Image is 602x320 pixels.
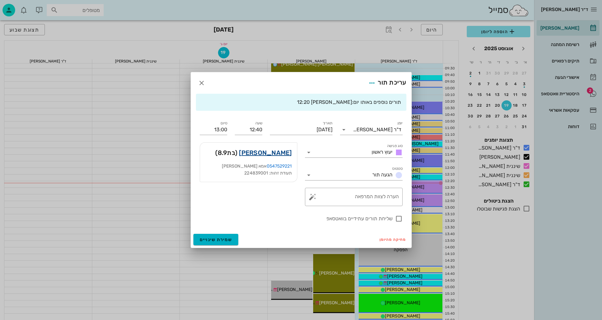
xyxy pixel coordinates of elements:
[267,163,292,169] a: 0547529221
[297,99,352,105] span: [PERSON_NAME] 12:20
[200,237,232,242] span: שמירת שינויים
[380,237,406,242] span: מחיקה מהיומן
[215,148,237,158] span: (בת )
[218,149,227,157] span: 8.9
[397,121,403,126] label: יומן
[340,125,403,135] div: יומןד"ר [PERSON_NAME]
[200,216,392,222] label: שליחת תורים עתידיים בוואטסאפ
[353,127,401,133] div: ד"ר [PERSON_NAME]
[305,170,403,180] div: סטטוסהגעה תור
[193,234,239,245] button: שמירת שינויים
[392,166,403,171] label: סטטוס
[255,121,262,126] label: שעה
[305,147,403,157] div: סוג פגישהיעוץ ראשון
[221,121,227,126] label: סיום
[201,99,401,106] div: תורים נוספים באותו יום:
[387,144,403,148] label: סוג פגישה
[205,163,292,170] div: אמא [PERSON_NAME]
[372,172,392,178] span: הגעה תור
[377,235,409,244] button: מחיקה מהיומן
[322,121,332,126] label: תאריך
[372,149,392,155] span: יעוץ ראשון
[366,77,406,89] div: עריכת תור
[239,148,292,158] a: [PERSON_NAME]
[205,170,292,177] div: תעודת זהות: 224839001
